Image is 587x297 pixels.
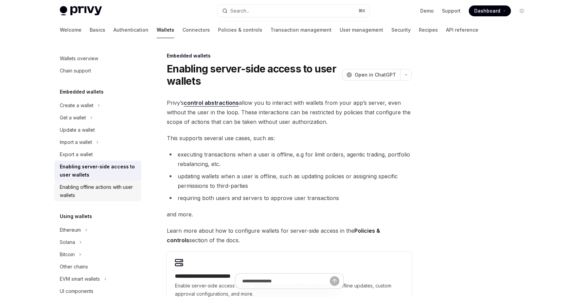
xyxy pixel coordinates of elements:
div: Create a wallet [60,101,93,110]
span: Learn more about how to configure wallets for server-side access in the section of the docs. [167,226,412,245]
div: Wallets overview [60,54,98,63]
div: Ethereum [60,226,81,234]
li: updating wallets when a user is offline, such as updating policies or assigning specific permissi... [167,171,412,191]
a: Dashboard [469,5,511,16]
a: Connectors [182,22,210,38]
a: Transaction management [270,22,332,38]
li: requiring both users and servers to approve user transactions [167,193,412,203]
h1: Enabling server-side access to user wallets [167,63,339,87]
div: Solana [60,238,75,246]
a: Other chains [54,261,141,273]
a: Security [391,22,411,38]
a: control abstractions [184,99,239,106]
li: executing transactions when a user is offline, e.g for limit orders, agentic trading, portfolio r... [167,150,412,169]
button: Toggle EVM smart wallets section [54,273,141,285]
a: Recipes [419,22,438,38]
a: Enabling offline actions with user wallets [54,181,141,201]
button: Toggle dark mode [516,5,527,16]
div: Import a wallet [60,138,92,146]
span: Privy’s allow you to interact with wallets from your app’s server, even without the user in the l... [167,98,412,127]
div: EVM smart wallets [60,275,100,283]
div: Chain support [60,67,91,75]
a: Chain support [54,65,141,77]
div: Get a wallet [60,114,86,122]
button: Toggle Solana section [54,236,141,248]
button: Toggle Bitcoin section [54,248,141,261]
div: Enabling server-side access to user wallets [60,163,137,179]
a: Welcome [60,22,82,38]
button: Toggle Import a wallet section [54,136,141,148]
a: User management [340,22,383,38]
button: Open in ChatGPT [342,69,400,81]
a: Demo [420,7,434,14]
a: Export a wallet [54,148,141,161]
h5: Using wallets [60,212,92,220]
a: Wallets [157,22,174,38]
span: This supports several use cases, such as: [167,133,412,143]
a: Update a wallet [54,124,141,136]
input: Ask a question... [242,274,330,288]
span: and more. [167,210,412,219]
a: Basics [90,22,105,38]
div: Search... [230,7,249,15]
button: Toggle Create a wallet section [54,99,141,112]
span: ⌘ K [358,8,366,14]
a: Support [442,7,461,14]
button: Send message [330,276,339,286]
button: Open search [217,5,370,17]
button: Toggle Ethereum section [54,224,141,236]
div: UI components [60,287,93,295]
a: Policies & controls [218,22,262,38]
a: Wallets overview [54,52,141,65]
button: Toggle Get a wallet section [54,112,141,124]
div: Update a wallet [60,126,95,134]
span: Open in ChatGPT [355,71,396,78]
a: API reference [446,22,478,38]
div: Other chains [60,263,88,271]
a: Enabling server-side access to user wallets [54,161,141,181]
a: Authentication [113,22,148,38]
div: Enabling offline actions with user wallets [60,183,137,199]
div: Embedded wallets [167,52,412,59]
img: light logo [60,6,102,16]
span: Dashboard [474,7,500,14]
div: Bitcoin [60,250,75,259]
div: Export a wallet [60,150,93,159]
h5: Embedded wallets [60,88,104,96]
